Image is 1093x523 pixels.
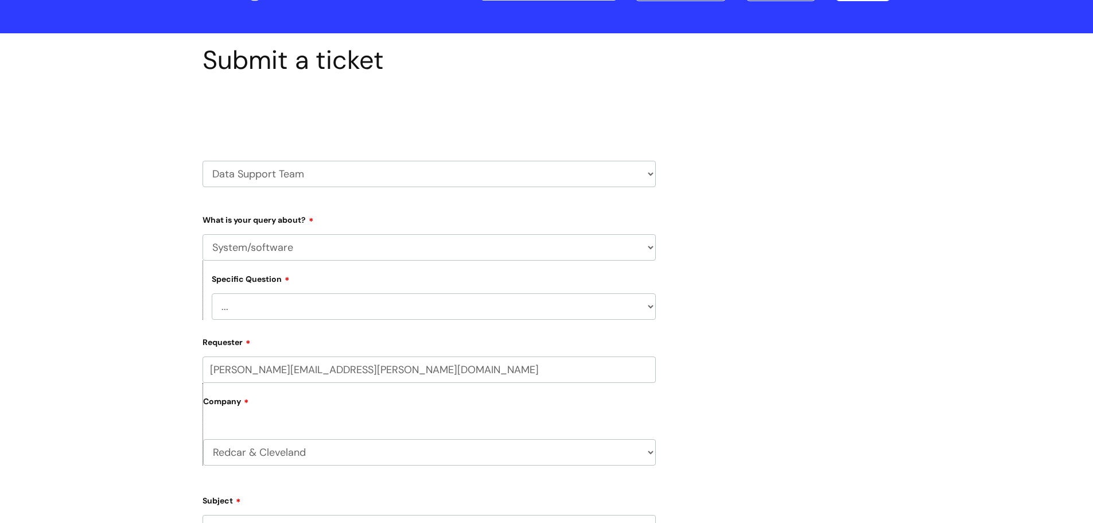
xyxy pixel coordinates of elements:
[203,492,656,506] label: Subject
[203,393,656,419] label: Company
[203,45,656,76] h1: Submit a ticket
[203,334,656,347] label: Requester
[203,357,656,383] input: Email
[203,102,656,123] h2: Select issue type
[212,273,290,284] label: Specific Question
[203,211,656,225] label: What is your query about?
